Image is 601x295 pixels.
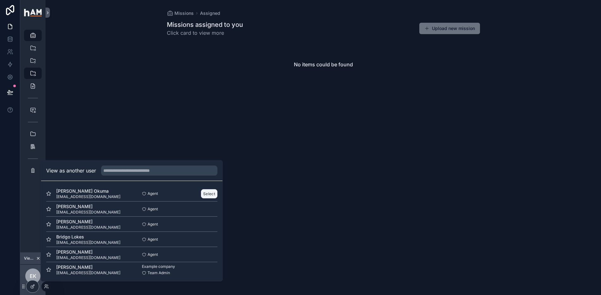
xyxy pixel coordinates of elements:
[56,270,120,275] span: [EMAIL_ADDRESS][DOMAIN_NAME]
[167,20,243,29] h1: Missions assigned to you
[142,264,175,269] span: Example company
[56,203,120,210] span: [PERSON_NAME]
[56,255,120,260] span: [EMAIL_ADDRESS][DOMAIN_NAME]
[56,194,120,199] span: [EMAIL_ADDRESS][DOMAIN_NAME]
[30,272,36,280] span: EK
[20,25,46,252] div: scrollable content
[56,240,120,245] span: [EMAIL_ADDRESS][DOMAIN_NAME]
[56,188,120,194] span: [PERSON_NAME] Okuma
[46,167,96,174] h2: View as another user
[56,234,120,240] span: Bridgo Lokes
[56,249,120,255] span: [PERSON_NAME]
[419,23,480,34] button: Upload new mission
[148,270,170,275] span: Team Admin
[200,10,220,16] a: Assigned
[201,189,217,198] button: Select
[56,225,120,230] span: [EMAIL_ADDRESS][DOMAIN_NAME]
[294,61,353,68] h2: No items could be found
[148,191,158,196] span: Agent
[148,222,158,227] span: Agent
[56,219,120,225] span: [PERSON_NAME]
[24,9,42,16] img: App logo
[167,10,194,16] a: Missions
[56,264,120,270] span: [PERSON_NAME]
[56,210,120,215] span: [EMAIL_ADDRESS][DOMAIN_NAME]
[148,207,158,212] span: Agent
[148,237,158,242] span: Agent
[167,29,243,37] span: Click card to view more
[148,252,158,257] span: Agent
[24,256,35,261] span: Viewing as Ekel
[174,10,194,16] span: Missions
